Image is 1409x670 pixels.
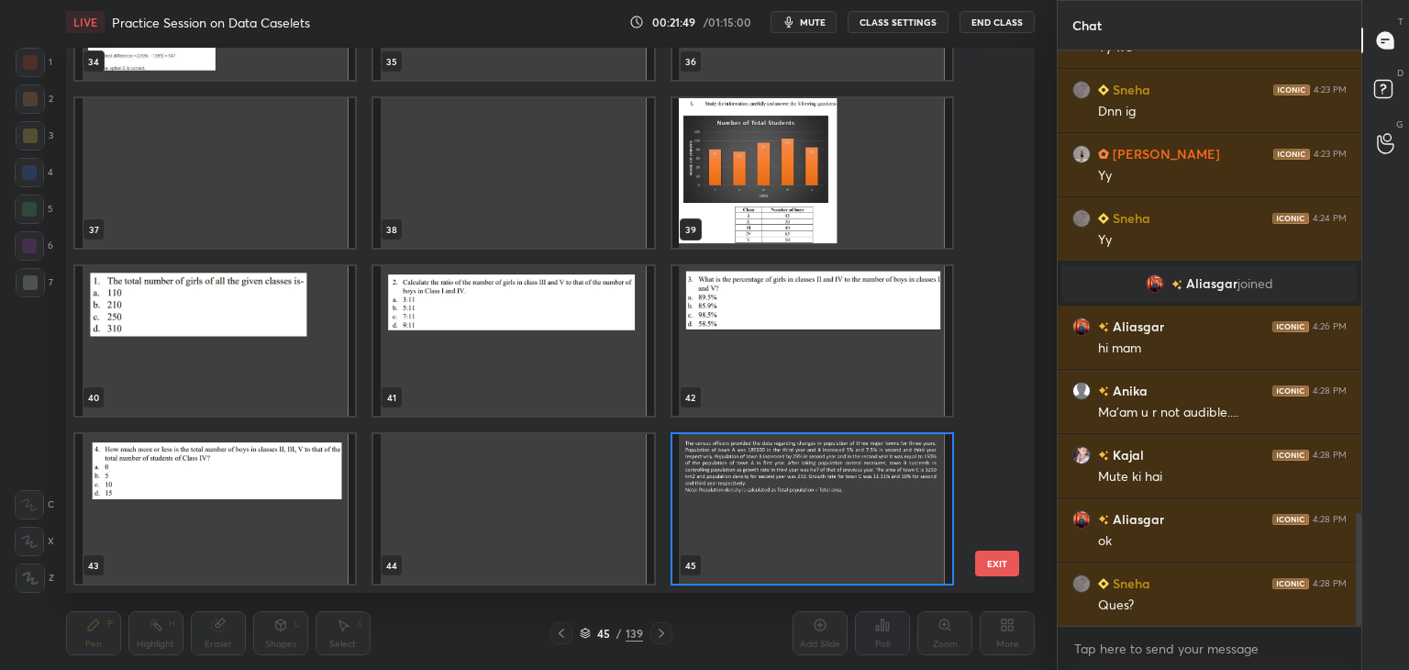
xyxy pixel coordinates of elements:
[1109,80,1150,99] h6: Sneha
[1109,317,1164,336] h6: Aliasgar
[1109,381,1148,400] h6: Anika
[1098,84,1109,95] img: Learner_Badge_beginner_1_8b307cf2a0.svg
[1397,66,1403,80] p: D
[1098,597,1347,615] div: Ques?
[16,48,52,77] div: 1
[1272,213,1309,224] img: iconic-dark.1390631f.png
[1313,321,1347,332] div: 4:26 PM
[626,625,643,642] div: 139
[975,551,1019,576] button: EXIT
[16,268,53,297] div: 7
[15,231,53,261] div: 6
[1396,117,1403,131] p: G
[15,490,54,519] div: C
[1313,514,1347,525] div: 4:28 PM
[672,98,952,248] img: 1756809639FLHZEU.pdf
[1237,276,1273,291] span: joined
[1058,50,1361,627] div: grid
[75,266,355,416] img: 1756809639FLHZEU.pdf
[66,11,105,33] div: LIVE
[1098,322,1109,332] img: no-rating-badge.077c3623.svg
[1146,274,1164,293] img: bdb83b23f4f946329521d27561daaa6a.jpg
[1273,149,1310,160] img: iconic-dark.1390631f.png
[1109,574,1150,593] h6: Sneha
[1072,145,1091,163] img: 3851a41cb7de4d749295202012048d7d.jpg
[66,48,1003,593] div: grid
[373,98,653,248] img: 1756809639FLHZEU.pdf
[1098,340,1347,358] div: hi mam
[1272,321,1309,332] img: iconic-dark.1390631f.png
[1313,450,1347,461] div: 4:28 PM
[1072,575,1091,593] img: 8f3196fabe974168b77d08ac03fc87a1.jpg
[1098,404,1347,422] div: Ma'am u r not audible....
[848,11,949,33] button: CLASS SETTINGS
[1098,213,1109,224] img: Learner_Badge_beginner_1_8b307cf2a0.svg
[1098,468,1347,486] div: Mute ki hai
[1098,578,1109,589] img: Learner_Badge_beginner_1_8b307cf2a0.svg
[1098,103,1347,121] div: Dnn ig
[594,628,613,639] div: 45
[75,98,355,248] img: 1756809639FLHZEU.pdf
[1109,208,1150,228] h6: Sneha
[1072,510,1091,529] img: bdb83b23f4f946329521d27561daaa6a.jpg
[1313,385,1347,396] div: 4:28 PM
[616,628,622,639] div: /
[1171,280,1182,290] img: no-rating-badge.077c3623.svg
[1098,515,1109,525] img: no-rating-badge.077c3623.svg
[112,14,310,31] h4: Practice Session on Data Caselets
[15,195,53,224] div: 5
[1098,451,1109,461] img: no-rating-badge.077c3623.svg
[1398,15,1403,28] p: T
[1058,1,1116,50] p: Chat
[1098,532,1347,551] div: ok
[1186,276,1237,291] span: Aliasgar
[672,266,952,416] img: 1756809639FLHZEU.pdf
[15,158,53,187] div: 4
[960,11,1035,33] button: End Class
[1072,446,1091,464] img: cc8b3f9215ad453c9fc5519683ae4892.jpg
[1109,445,1144,464] h6: Kajal
[1109,509,1164,529] h6: Aliasgar
[1313,578,1347,589] div: 4:28 PM
[1072,318,1091,336] img: bdb83b23f4f946329521d27561daaa6a.jpg
[1072,382,1091,400] img: default.png
[15,527,54,556] div: X
[1272,450,1309,461] img: iconic-dark.1390631f.png
[1098,149,1109,160] img: Learner_Badge_hustler_a18805edde.svg
[672,434,952,584] img: 1756809639FLHZEU.pdf
[1272,514,1309,525] img: iconic-dark.1390631f.png
[1109,144,1220,163] h6: [PERSON_NAME]
[1272,578,1309,589] img: iconic-dark.1390631f.png
[373,434,653,584] img: 1756809639FLHZEU.pdf
[16,121,53,151] div: 3
[1313,213,1347,224] div: 4:24 PM
[373,266,653,416] img: 1756809639FLHZEU.pdf
[1273,84,1310,95] img: iconic-dark.1390631f.png
[1098,231,1347,250] div: Yy
[1072,209,1091,228] img: 8f3196fabe974168b77d08ac03fc87a1.jpg
[1272,385,1309,396] img: iconic-dark.1390631f.png
[1072,81,1091,99] img: 8f3196fabe974168b77d08ac03fc87a1.jpg
[1098,386,1109,396] img: no-rating-badge.077c3623.svg
[75,434,355,584] img: 1756809639FLHZEU.pdf
[800,16,826,28] span: mute
[771,11,837,33] button: mute
[1314,149,1347,160] div: 4:23 PM
[16,564,54,593] div: Z
[1098,167,1347,185] div: Yy
[16,84,53,114] div: 2
[1314,84,1347,95] div: 4:23 PM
